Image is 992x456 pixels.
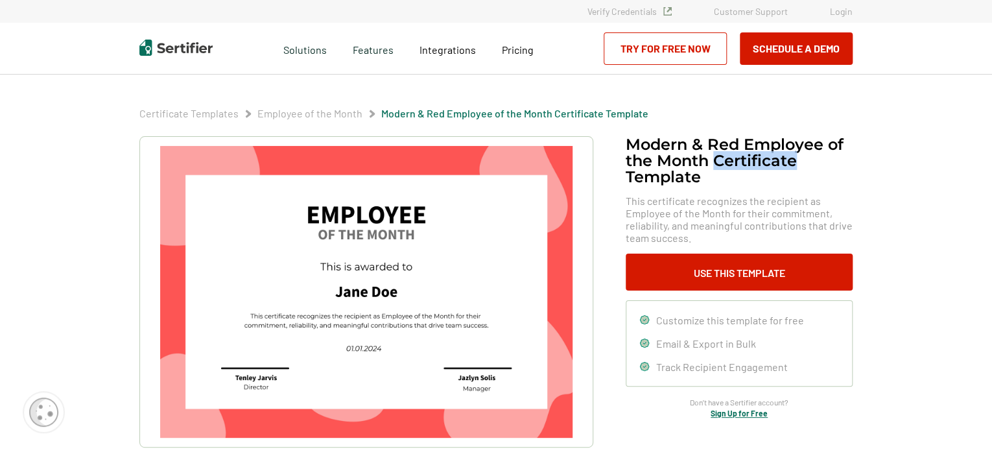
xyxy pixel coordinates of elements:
[139,107,648,120] div: Breadcrumb
[139,107,239,120] span: Certificate Templates
[656,361,788,373] span: Track Recipient Engagement
[626,136,853,185] h1: Modern & Red Employee of the Month Certificate Template
[381,107,648,119] a: Modern & Red Employee of the Month Certificate Template
[656,314,804,326] span: Customize this template for free
[626,195,853,244] span: This certificate recognizes the recipient as Employee of the Month for their commitment, reliabil...
[502,43,534,56] span: Pricing
[283,40,327,56] span: Solutions
[714,6,788,17] a: Customer Support
[656,337,756,350] span: Email & Export in Bulk
[740,32,853,65] button: Schedule a Demo
[160,146,573,438] img: Modern & Red Employee of the Month Certificate Template
[29,398,58,427] img: Cookie Popup Icon
[139,40,213,56] img: Sertifier | Digital Credentialing Platform
[139,107,239,119] a: Certificate Templates
[353,40,394,56] span: Features
[604,32,727,65] a: Try for Free Now
[927,394,992,456] iframe: Chat Widget
[502,40,534,56] a: Pricing
[587,6,672,17] a: Verify Credentials
[419,40,476,56] a: Integrations
[419,43,476,56] span: Integrations
[257,107,362,119] a: Employee of the Month
[381,107,648,120] span: Modern & Red Employee of the Month Certificate Template
[711,409,768,418] a: Sign Up for Free
[626,254,853,291] button: Use This Template
[663,7,672,16] img: Verified
[257,107,362,120] span: Employee of the Month
[690,396,788,409] span: Don’t have a Sertifier account?
[830,6,853,17] a: Login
